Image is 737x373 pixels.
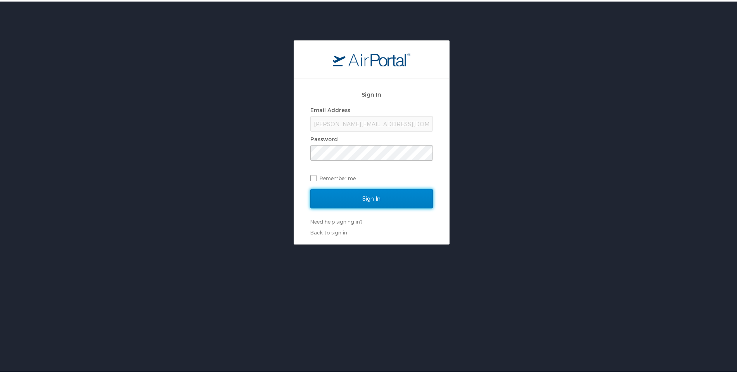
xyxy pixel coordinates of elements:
label: Email Address [310,105,350,112]
label: Remember me [310,171,433,182]
a: Back to sign in [310,228,347,234]
h2: Sign In [310,88,433,97]
input: Sign In [310,187,433,207]
label: Password [310,134,338,141]
a: Need help signing in? [310,217,362,223]
img: logo [333,51,410,65]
